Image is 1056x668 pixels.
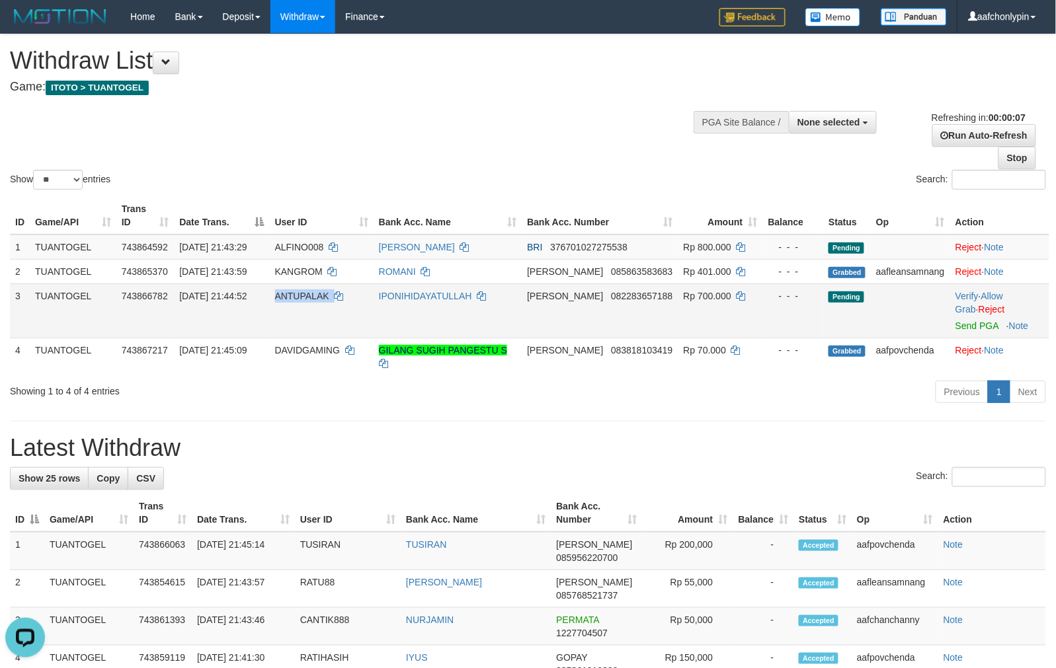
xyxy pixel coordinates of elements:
[192,494,295,532] th: Date Trans.: activate to sort column ascending
[10,7,110,26] img: MOTION_logo.png
[88,467,128,490] a: Copy
[192,608,295,646] td: [DATE] 21:43:46
[916,170,1046,190] label: Search:
[955,345,982,355] a: Reject
[684,291,731,301] span: Rp 700.000
[950,338,1049,375] td: ·
[642,570,733,608] td: Rp 55,000
[10,608,44,646] td: 3
[952,467,1046,487] input: Search:
[134,608,192,646] td: 743861393
[10,532,44,570] td: 1
[829,291,864,303] span: Pending
[33,170,83,190] select: Showentries
[852,532,938,570] td: aafpovchenda
[829,267,866,278] span: Grabbed
[10,197,30,235] th: ID
[684,266,731,277] span: Rp 401.000
[950,259,1049,283] td: ·
[116,197,175,235] th: Trans ID: activate to sort column ascending
[1010,381,1046,403] a: Next
[944,652,963,663] a: Note
[406,539,446,550] a: TUSIRAN
[998,147,1036,169] a: Stop
[10,379,430,398] div: Showing 1 to 4 of 4 entries
[823,197,871,235] th: Status
[46,81,149,95] span: ITOTO > TUANTOGEL
[374,197,522,235] th: Bank Acc. Name: activate to sort column ascending
[30,259,116,283] td: TUANTOGEL
[988,381,1010,403] a: 1
[932,112,1026,123] span: Refreshing in:
[179,242,247,252] span: [DATE] 21:43:29
[30,338,116,375] td: TUANTOGEL
[295,494,401,532] th: User ID: activate to sort column ascending
[678,197,763,235] th: Amount: activate to sort column ascending
[122,242,168,252] span: 743864592
[955,291,1003,315] a: Allow Grab
[10,48,691,74] h1: Withdraw List
[10,170,110,190] label: Show entries
[768,241,818,254] div: - - -
[30,283,116,338] td: TUANTOGEL
[719,8,786,26] img: Feedback.jpg
[10,259,30,283] td: 2
[128,467,164,490] a: CSV
[379,242,455,252] a: [PERSON_NAME]
[944,539,963,550] a: Note
[852,608,938,646] td: aafchanchanny
[955,242,982,252] a: Reject
[985,242,1004,252] a: Note
[19,473,80,484] span: Show 25 rows
[134,532,192,570] td: 743866063
[179,266,247,277] span: [DATE] 21:43:59
[950,197,1049,235] th: Action
[406,577,482,587] a: [PERSON_NAME]
[406,652,428,663] a: IYUS
[762,197,823,235] th: Balance
[829,242,864,254] span: Pending
[527,345,603,355] span: [PERSON_NAME]
[684,242,731,252] span: Rp 800.000
[10,435,1046,461] h1: Latest Withdraw
[527,291,603,301] span: [PERSON_NAME]
[527,242,542,252] span: BRI
[122,291,168,301] span: 743866782
[979,304,1005,315] a: Reject
[733,532,793,570] td: -
[768,265,818,278] div: - - -
[295,532,401,570] td: TUSIRAN
[270,197,374,235] th: User ID: activate to sort column ascending
[275,345,341,355] span: DAVIDGAMING
[179,345,247,355] span: [DATE] 21:45:09
[275,291,329,301] span: ANTUPALAK
[136,473,155,484] span: CSV
[733,608,793,646] td: -
[174,197,269,235] th: Date Trans.: activate to sort column descending
[44,494,134,532] th: Game/API: activate to sort column ascending
[1009,320,1029,331] a: Note
[852,570,938,608] td: aafleansamnang
[556,590,618,601] span: Copy 085768521737 to clipboard
[768,344,818,357] div: - - -
[950,283,1049,338] td: · ·
[551,494,642,532] th: Bank Acc. Number: activate to sort column ascending
[793,494,852,532] th: Status: activate to sort column ascending
[936,381,989,403] a: Previous
[556,652,587,663] span: GOPAY
[122,345,168,355] span: 743867217
[192,570,295,608] td: [DATE] 21:43:57
[527,266,603,277] span: [PERSON_NAME]
[44,570,134,608] td: TUANTOGEL
[10,570,44,608] td: 2
[611,266,672,277] span: Copy 085863583683 to clipboard
[134,494,192,532] th: Trans ID: activate to sort column ascending
[694,111,789,133] div: PGA Site Balance /
[950,235,1049,260] td: ·
[406,614,454,625] a: NURJAMIN
[955,266,982,277] a: Reject
[611,291,672,301] span: Copy 082283657188 to clipboard
[556,577,632,587] span: [PERSON_NAME]
[556,628,608,638] span: Copy 1227704507 to clipboard
[556,614,599,625] span: PERMATA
